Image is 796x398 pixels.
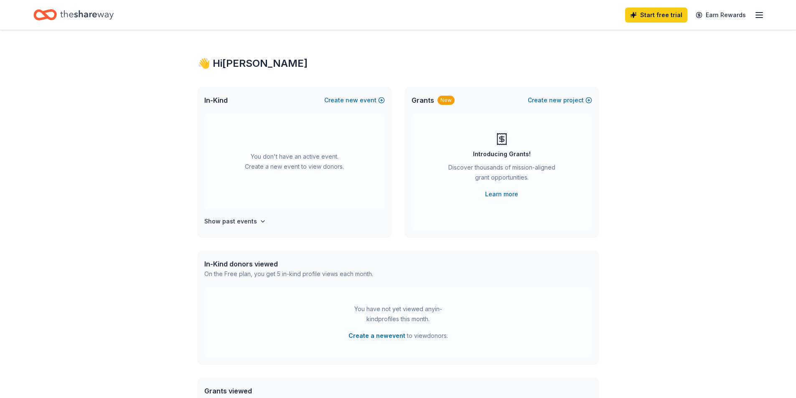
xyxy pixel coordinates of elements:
[204,386,369,396] div: Grants viewed
[204,216,257,226] h4: Show past events
[625,8,687,23] a: Start free trial
[549,95,562,105] span: new
[33,5,114,25] a: Home
[485,189,518,199] a: Learn more
[473,149,531,159] div: Introducing Grants!
[412,95,434,105] span: Grants
[691,8,751,23] a: Earn Rewards
[348,331,405,341] button: Create a newevent
[528,95,592,105] button: Createnewproject
[198,57,599,70] div: 👋 Hi [PERSON_NAME]
[204,95,228,105] span: In-Kind
[324,95,385,105] button: Createnewevent
[346,304,450,324] div: You have not yet viewed any in-kind profiles this month.
[348,331,448,341] span: to view donors .
[346,95,358,105] span: new
[437,96,455,105] div: New
[204,259,373,269] div: In-Kind donors viewed
[204,114,385,210] div: You don't have an active event. Create a new event to view donors.
[204,269,373,279] div: On the Free plan, you get 5 in-kind profile views each month.
[204,216,266,226] button: Show past events
[445,162,559,186] div: Discover thousands of mission-aligned grant opportunities.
